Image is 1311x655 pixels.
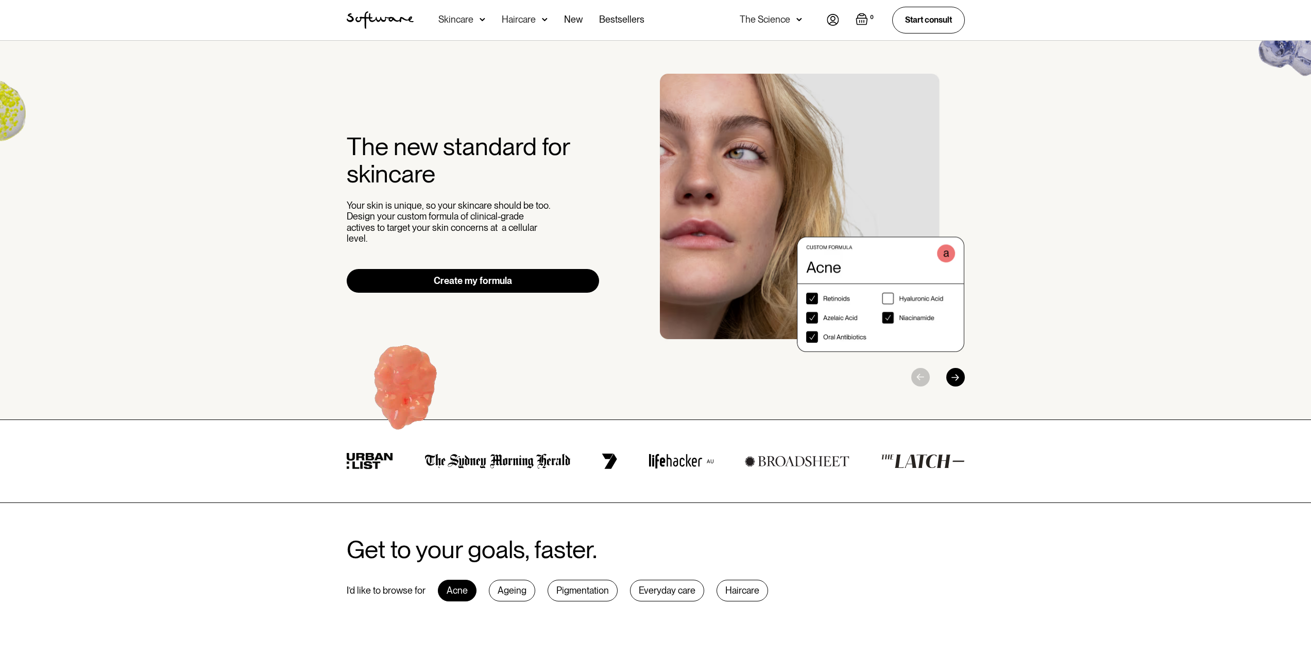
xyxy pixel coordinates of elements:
[347,269,600,293] a: Create my formula
[946,368,965,387] div: Next slide
[347,585,425,596] div: I’d like to browse for
[660,74,965,352] div: 1 / 3
[438,14,473,25] div: Skincare
[489,580,535,601] div: Ageing
[630,580,704,601] div: Everyday care
[347,536,597,563] h2: Get to your goals, faster.
[347,11,414,29] a: home
[347,11,414,29] img: Software Logo
[347,453,394,469] img: urban list logo
[745,456,849,467] img: broadsheet logo
[542,14,548,25] img: arrow down
[856,13,876,27] a: Open cart
[881,454,964,468] img: the latch logo
[548,580,618,601] div: Pigmentation
[425,454,571,469] img: the Sydney morning herald logo
[341,328,469,454] img: Hydroquinone (skin lightening agent)
[868,13,876,22] div: 0
[347,133,600,188] h2: The new standard for skincare
[740,14,790,25] div: The Science
[347,200,553,244] p: Your skin is unique, so your skincare should be too. Design your custom formula of clinical-grade...
[796,14,802,25] img: arrow down
[502,14,536,25] div: Haircare
[892,7,965,33] a: Start consult
[438,580,476,601] div: Acne
[717,580,768,601] div: Haircare
[649,454,713,469] img: lifehacker logo
[480,14,485,25] img: arrow down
